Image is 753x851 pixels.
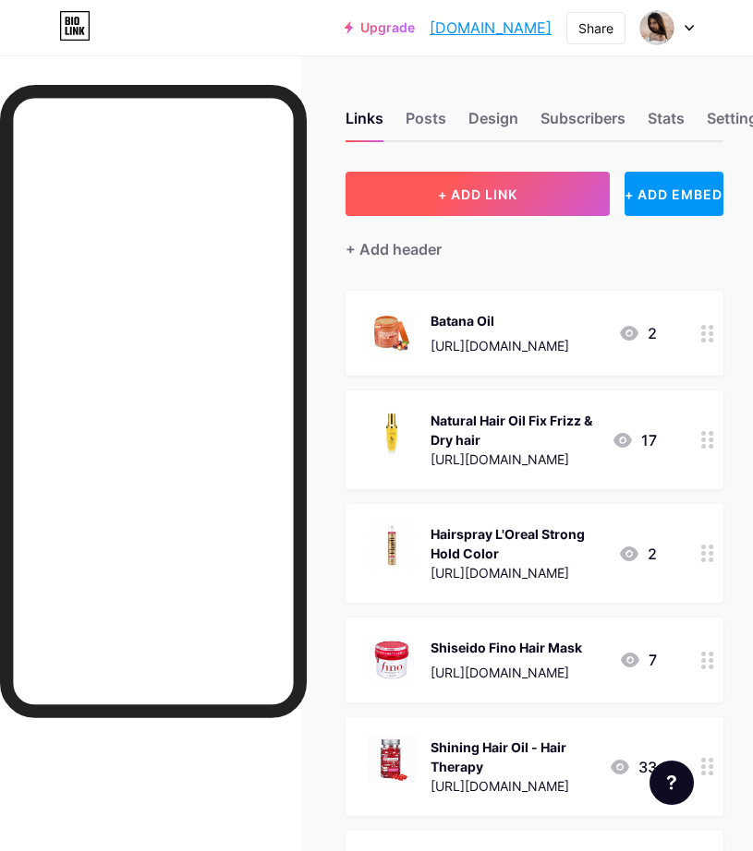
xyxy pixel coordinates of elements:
img: Batana Oil [368,309,416,357]
div: [URL][DOMAIN_NAME] [431,776,594,796]
div: [URL][DOMAIN_NAME] [431,663,582,682]
div: 2 [618,322,657,344]
div: Posts [406,107,446,140]
div: Batana Oil [431,311,569,330]
div: Shiseido Fino Hair Mask [431,638,582,657]
div: 33 [609,756,657,778]
div: Share [578,18,613,38]
div: Natural Hair Oil Fix Frizz & Dry hair [431,411,597,449]
div: Hairspray L'Oreal Strong Hold Color [431,524,603,563]
img: Hairspray L'Oreal Strong Hold Color [368,522,416,570]
div: Shining Hair Oil - Hair Therapy [431,737,594,776]
div: 17 [612,429,657,451]
div: [URL][DOMAIN_NAME] [431,449,597,469]
div: Links [346,107,383,140]
div: 7 [619,649,657,671]
div: [URL][DOMAIN_NAME] [431,336,569,355]
div: 2 [618,543,657,565]
img: Shining Hair Oil - Hair Therapy [368,736,416,784]
img: Shiseido Fino Hair Mask [368,636,416,684]
a: [DOMAIN_NAME] [430,17,552,39]
div: [URL][DOMAIN_NAME] [431,563,603,582]
img: Natural Hair Oil Fix Frizz & Dry hair [368,409,416,457]
div: Subscribers [540,107,625,140]
button: + ADD LINK [346,172,610,216]
div: + Add header [346,238,442,260]
span: + ADD LINK [438,186,517,202]
div: Design [468,107,518,140]
div: + ADD EMBED [625,172,723,216]
img: ketogoodfoodforyou [639,10,674,45]
div: Stats [648,107,685,140]
a: Upgrade [345,20,415,35]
